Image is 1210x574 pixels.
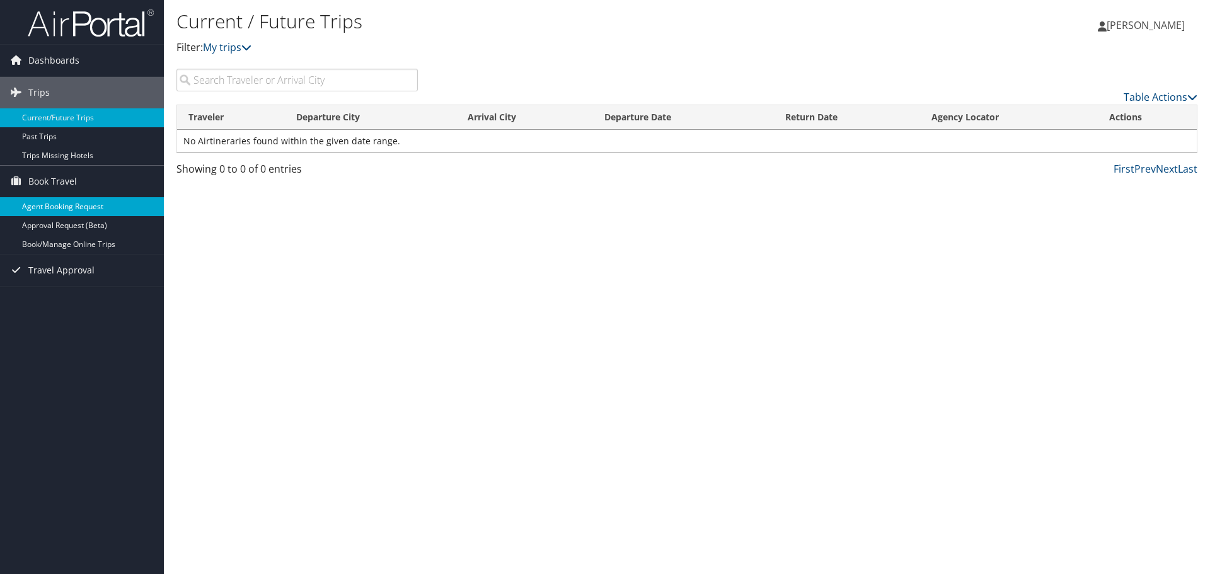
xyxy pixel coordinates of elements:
[774,105,920,130] th: Return Date: activate to sort column ascending
[176,40,857,56] p: Filter:
[176,69,418,91] input: Search Traveler or Arrival City
[203,40,251,54] a: My trips
[176,161,418,183] div: Showing 0 to 0 of 0 entries
[593,105,774,130] th: Departure Date: activate to sort column descending
[28,45,79,76] span: Dashboards
[920,105,1098,130] th: Agency Locator: activate to sort column ascending
[1098,105,1197,130] th: Actions
[176,8,857,35] h1: Current / Future Trips
[28,77,50,108] span: Trips
[456,105,593,130] th: Arrival City: activate to sort column ascending
[1178,162,1197,176] a: Last
[1156,162,1178,176] a: Next
[177,105,285,130] th: Traveler: activate to sort column ascending
[285,105,456,130] th: Departure City: activate to sort column ascending
[1107,18,1185,32] span: [PERSON_NAME]
[28,166,77,197] span: Book Travel
[1124,90,1197,104] a: Table Actions
[1098,6,1197,44] a: [PERSON_NAME]
[1114,162,1134,176] a: First
[28,255,95,286] span: Travel Approval
[1134,162,1156,176] a: Prev
[177,130,1197,152] td: No Airtineraries found within the given date range.
[28,8,154,38] img: airportal-logo.png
